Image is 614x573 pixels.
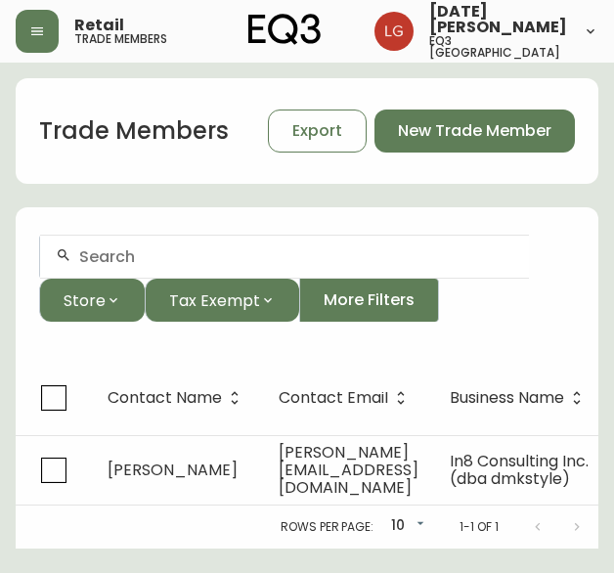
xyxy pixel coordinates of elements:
[324,289,415,311] span: More Filters
[450,389,590,407] span: Business Name
[292,120,342,142] span: Export
[39,279,145,322] button: Store
[279,441,418,499] span: [PERSON_NAME][EMAIL_ADDRESS][DOMAIN_NAME]
[398,120,551,142] span: New Trade Member
[108,389,247,407] span: Contact Name
[248,14,321,45] img: logo
[381,510,428,543] div: 10
[281,518,373,536] p: Rows per page:
[429,4,567,35] span: [DATE][PERSON_NAME]
[450,450,589,490] span: In8 Consulting Inc. (dba dmkstyle)
[145,279,299,322] button: Tax Exempt
[374,12,414,51] img: 2638f148bab13be18035375ceda1d187
[74,33,167,45] h5: trade members
[299,279,439,322] button: More Filters
[450,392,564,404] span: Business Name
[108,459,238,481] span: [PERSON_NAME]
[279,392,388,404] span: Contact Email
[374,110,575,153] button: New Trade Member
[79,247,513,266] input: Search
[268,110,367,153] button: Export
[64,288,106,313] span: Store
[279,389,414,407] span: Contact Email
[429,35,567,59] h5: eq3 [GEOGRAPHIC_DATA]
[108,392,222,404] span: Contact Name
[39,114,229,148] h1: Trade Members
[74,18,124,33] span: Retail
[169,288,260,313] span: Tax Exempt
[460,518,499,536] p: 1-1 of 1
